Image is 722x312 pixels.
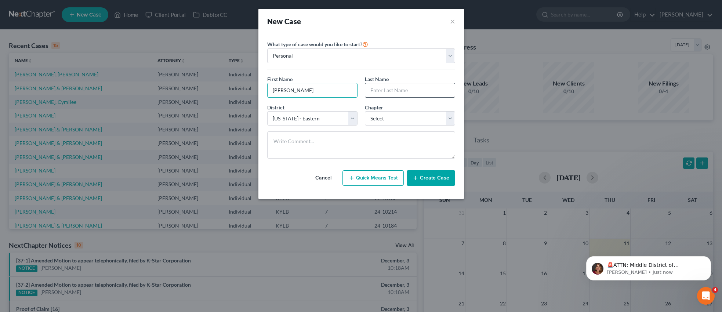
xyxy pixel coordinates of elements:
[267,104,284,110] span: District
[267,17,301,26] strong: New Case
[267,76,293,82] span: First Name
[365,76,389,82] span: Last Name
[712,287,718,293] span: 4
[267,40,368,48] label: What type of case would you like to start?
[575,241,722,292] iframe: Intercom notifications message
[450,16,455,26] button: ×
[697,287,715,305] iframe: Intercom live chat
[268,83,357,97] input: Enter First Name
[407,170,455,186] button: Create Case
[307,171,340,185] button: Cancel
[365,83,455,97] input: Enter Last Name
[342,170,404,186] button: Quick Means Test
[365,104,383,110] span: Chapter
